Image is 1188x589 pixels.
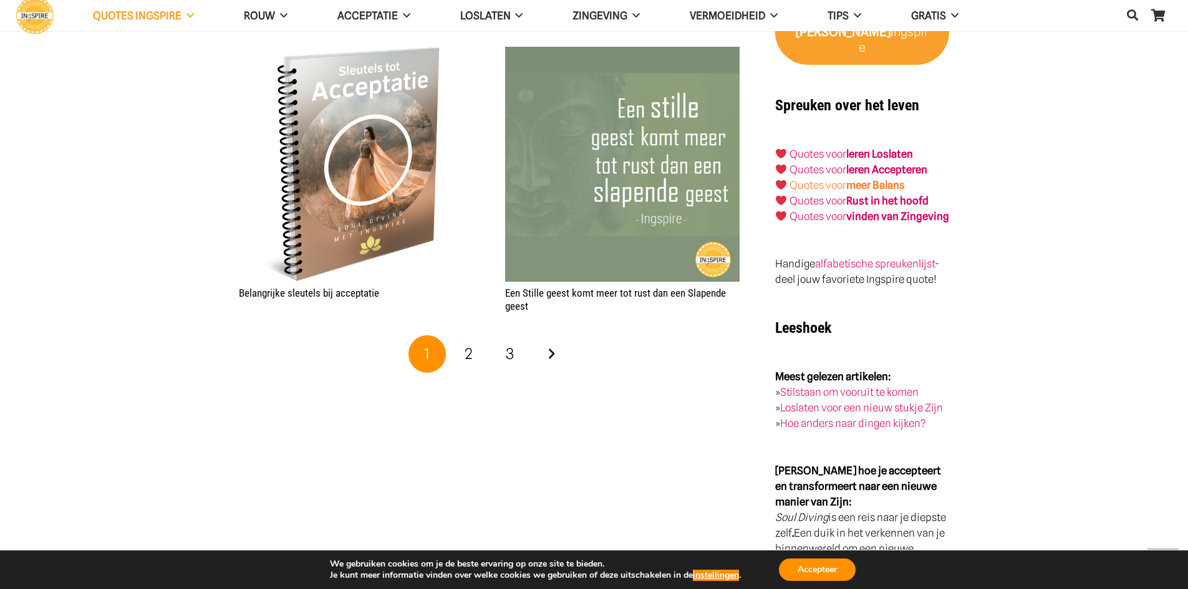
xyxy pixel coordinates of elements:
p: » » » [775,369,949,431]
a: Quotes voorRust in het hoofd [790,194,929,207]
strong: [PERSON_NAME] hoe je accepteert en transformeert naar een nieuwe manier van Zijn: [775,464,941,508]
span: Acceptatie [337,9,398,22]
a: Hoe anders naar dingen kijken? [780,417,926,429]
span: Pagina 1 [408,335,446,373]
img: ❤ [776,148,786,159]
a: Quotes voorvinden van Zingeving [790,210,949,223]
a: Een Stille geest komt meer tot rust dan een Slapende geest [505,287,726,312]
span: 1 [424,345,430,363]
img: ❤ [776,164,786,175]
img: ❤ [776,195,786,206]
strong: Meest gelezen artikelen: [775,370,891,383]
span: VERMOEIDHEID [690,9,765,22]
a: leren Loslaten [846,148,913,160]
button: instellingen [693,570,739,581]
span: 3 [506,345,514,363]
span: Loslaten [460,9,511,22]
a: Quotes voormeer Balans [790,179,905,191]
a: Belangrijke sleutels bij acceptatie [239,287,379,299]
span: QUOTES INGSPIRE [93,9,181,22]
span: TIPS [828,9,849,22]
img: Leren accepteren hoe doe je dat? Alles over acceptatie in dit prachtige eboekje Sleutels tot Acce... [239,47,473,281]
a: Stilstaan om vooruit te komen [780,386,919,398]
a: Loslaten voor een nieuw stukje Zijn [780,401,943,414]
strong: Rust in het hoofd [846,194,929,207]
a: Belangrijke sleutels bij acceptatie [239,48,473,60]
p: We gebruiken cookies om je de beste ervaring op onze site te bieden. [330,558,741,570]
span: GRATIS [911,9,946,22]
strong: vinden van Zingeving [846,210,949,223]
img: Een Stille geest komt meer tot rust dan een Slapende geest - Citaat van Inge Ingspire over mindfu... [505,47,740,281]
em: Soul Diving [775,511,828,524]
a: Zoeken [1120,1,1145,31]
span: ROUW [244,9,275,22]
p: Handige - deel jouw favoriete Ingspire quote! [775,256,949,287]
a: alfabetische spreukenlijst [815,257,935,270]
p: Je kunt meer informatie vinden over welke cookies we gebruiken of deze uitschakelen in de . [330,570,741,581]
span: Zingeving [572,9,627,22]
strong: Spreuken over het leven [775,97,919,114]
button: Accepteer [779,558,856,581]
span: 2 [465,345,473,363]
strong: . [792,527,794,539]
img: ❤ [776,211,786,221]
strong: meer Balans [846,179,905,191]
a: Terug naar top [1147,548,1179,580]
strong: van [PERSON_NAME] [796,9,894,39]
a: Een Stille geest komt meer tot rust dan een Slapende geest [505,48,740,60]
a: leren Accepteren [846,163,927,176]
strong: Leeshoek [775,319,831,337]
a: Quotes voor [790,148,846,160]
a: Pagina 3 [491,335,529,373]
img: ❤ [776,180,786,190]
a: Quotes voor [790,163,846,176]
a: Pagina 2 [450,335,487,373]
